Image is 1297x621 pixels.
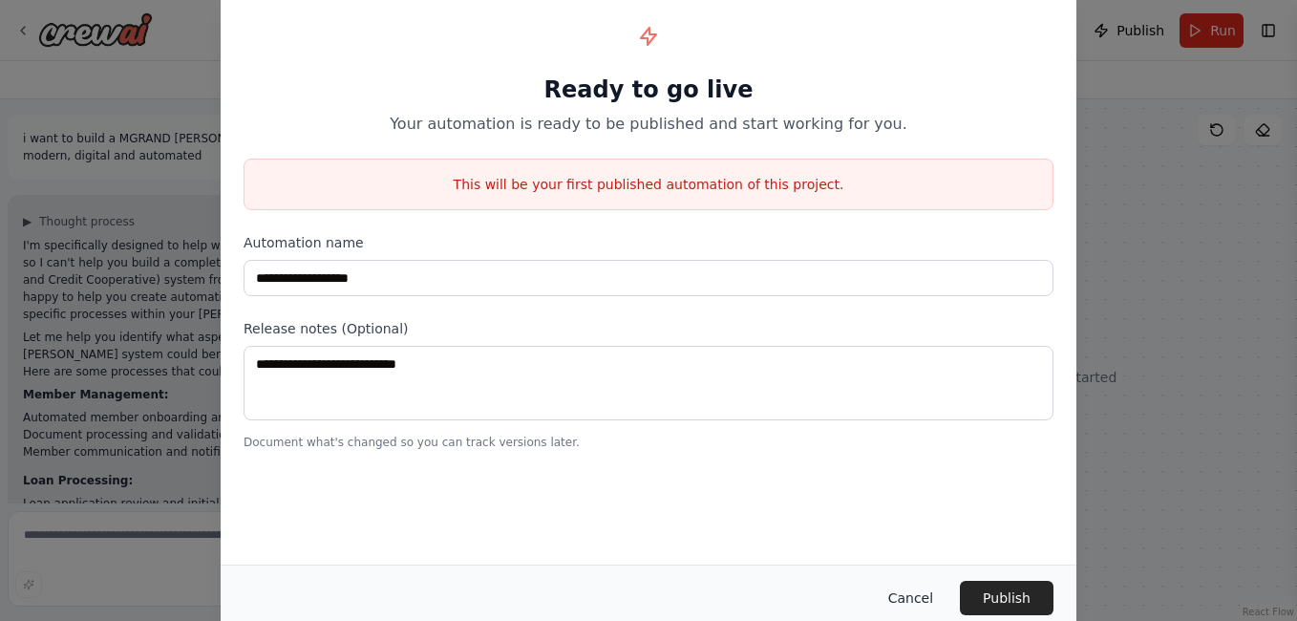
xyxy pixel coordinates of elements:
button: Cancel [873,581,948,615]
p: Your automation is ready to be published and start working for you. [244,113,1053,136]
p: This will be your first published automation of this project. [245,175,1052,194]
p: Document what's changed so you can track versions later. [244,435,1053,450]
label: Release notes (Optional) [244,319,1053,338]
h1: Ready to go live [244,75,1053,105]
label: Automation name [244,233,1053,252]
button: Publish [960,581,1053,615]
